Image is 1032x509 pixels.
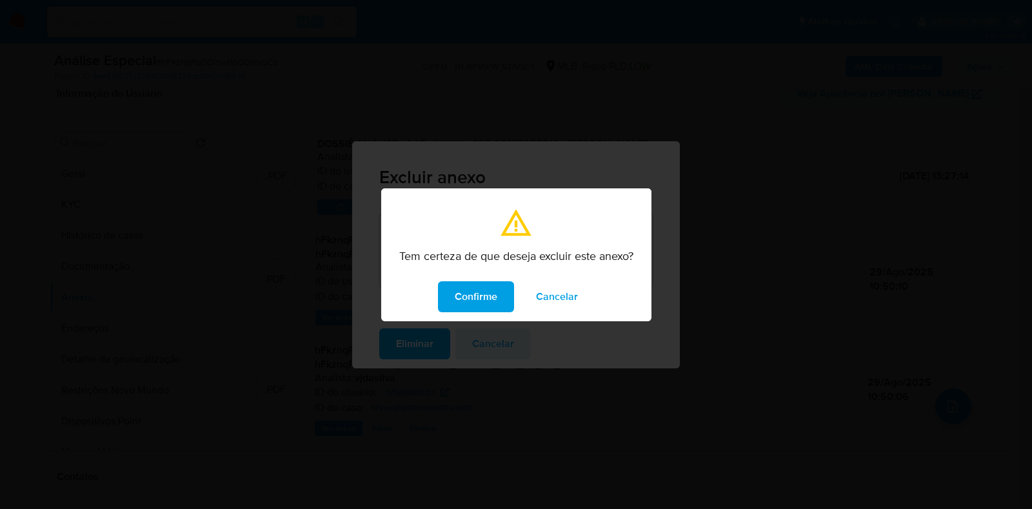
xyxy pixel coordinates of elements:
button: modal_confirmation.confirm [438,281,514,312]
span: Cancelar [536,283,578,311]
div: modal_confirmation.title [381,188,651,321]
p: Tem certeza de que deseja excluir este anexo? [399,249,633,263]
button: modal_confirmation.cancel [519,281,595,312]
span: Confirme [455,283,497,311]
